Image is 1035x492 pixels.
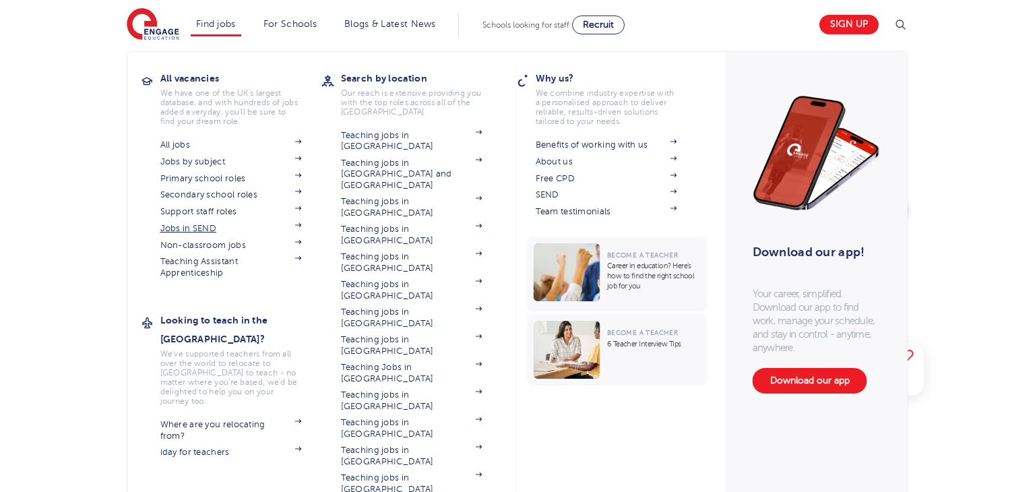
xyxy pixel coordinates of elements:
h3: Why us? [536,69,697,88]
a: Why us?We combine industry expertise with a personalised approach to deliver reliable, results-dr... [536,69,697,126]
a: Blogs & Latest News [344,19,436,29]
h3: All vacancies [160,69,322,88]
a: Become a Teacher6 Teacher Interview Tips [527,314,711,386]
a: Primary school roles [160,173,302,184]
a: Non-classroom jobs [160,240,302,251]
a: Teaching jobs in [GEOGRAPHIC_DATA] and [GEOGRAPHIC_DATA] [341,158,482,191]
a: Teaching jobs in [GEOGRAPHIC_DATA] [341,251,482,274]
a: All vacanciesWe have one of the UK's largest database. and with hundreds of jobs added everyday. ... [160,69,322,126]
a: Become a TeacherCareer in education? Here’s how to find the right school job for you [527,237,711,311]
span: Schools looking for staff [482,20,569,30]
p: Our reach is extensive providing you with the top roles across all of the [GEOGRAPHIC_DATA] [341,88,482,117]
a: Teaching jobs in [GEOGRAPHIC_DATA] [341,196,482,218]
a: Find jobs [196,19,236,29]
a: SEND [536,189,677,200]
a: Search by locationOur reach is extensive providing you with the top roles across all of the [GEOG... [341,69,503,117]
a: Sign up [819,15,879,34]
a: Benefits of working with us [536,140,677,150]
a: Teaching jobs in [GEOGRAPHIC_DATA] [341,334,482,357]
a: Teaching jobs in [GEOGRAPHIC_DATA] [341,130,482,152]
a: Teaching Jobs in [GEOGRAPHIC_DATA] [341,362,482,384]
h3: Download our app! [753,237,875,267]
a: Teaching jobs in [GEOGRAPHIC_DATA] [341,224,482,246]
a: Team testimonials [536,206,677,217]
span: Recruit [583,20,614,30]
a: About us [536,156,677,167]
a: All jobs [160,140,302,150]
a: iday for teachers [160,447,302,458]
a: Secondary school roles [160,189,302,200]
a: Teaching jobs in [GEOGRAPHIC_DATA] [341,390,482,412]
img: Engage Education [127,8,179,42]
p: We've supported teachers from all over the world to relocate to [GEOGRAPHIC_DATA] to teach - no m... [160,349,302,406]
a: Recruit [572,16,625,34]
a: Jobs by subject [160,156,302,167]
a: Teaching Assistant Apprenticeship [160,256,302,278]
a: Download our app [753,368,867,394]
a: Teaching jobs in [GEOGRAPHIC_DATA] [341,445,482,467]
a: For Schools [263,19,317,29]
h3: Search by location [341,69,503,88]
h3: Looking to teach in the [GEOGRAPHIC_DATA]? [160,311,322,348]
p: We combine industry expertise with a personalised approach to deliver reliable, results-driven so... [536,88,677,126]
span: Become a Teacher [607,251,678,259]
a: Where are you relocating from? [160,419,302,441]
p: 6 Teacher Interview Tips [607,339,701,349]
p: Career in education? Here’s how to find the right school job for you [607,261,701,291]
a: Looking to teach in the [GEOGRAPHIC_DATA]?We've supported teachers from all over the world to rel... [160,311,322,406]
a: Free CPD [536,173,677,184]
p: We have one of the UK's largest database. and with hundreds of jobs added everyday. you'll be sur... [160,88,302,126]
span: Become a Teacher [607,329,678,336]
a: Support staff roles [160,206,302,217]
a: Teaching jobs in [GEOGRAPHIC_DATA] [341,307,482,329]
a: Teaching jobs in [GEOGRAPHIC_DATA] [341,417,482,439]
a: Teaching jobs in [GEOGRAPHIC_DATA] [341,279,482,301]
a: Jobs in SEND [160,223,302,234]
p: Your career, simplified. Download our app to find work, manage your schedule, and stay in control... [753,287,881,355]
